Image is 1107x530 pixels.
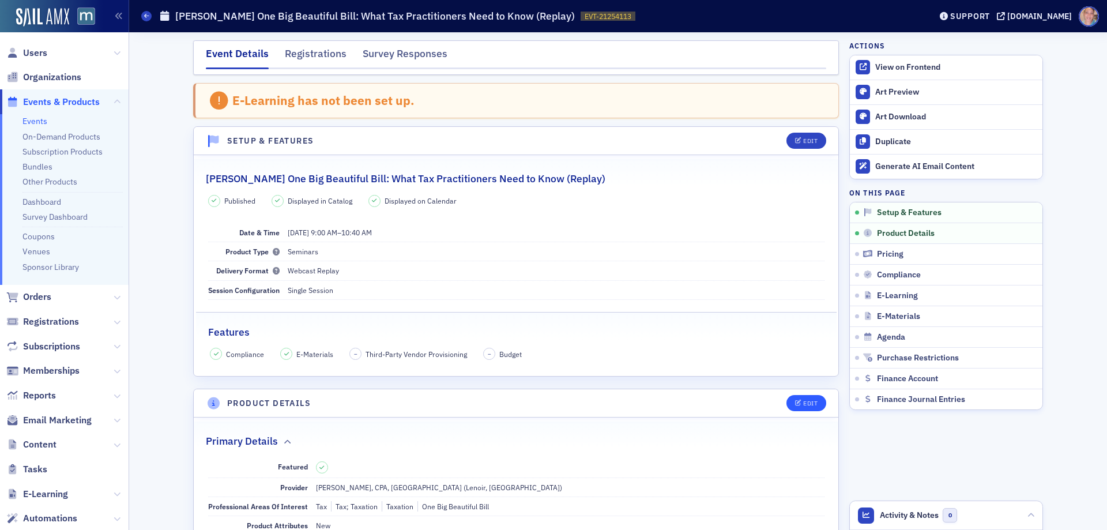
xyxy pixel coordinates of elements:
span: E-Learning [23,488,68,501]
a: On-Demand Products [22,131,100,142]
h4: On this page [849,187,1043,198]
span: Memberships [23,364,80,377]
span: [DATE] [288,228,309,237]
span: Setup & Features [877,208,942,218]
span: E-Materials [296,349,333,359]
a: Registrations [6,315,79,328]
span: Subscriptions [23,340,80,353]
time: 10:40 AM [341,228,372,237]
span: – [354,350,357,358]
span: Compliance [226,349,264,359]
a: Art Download [850,104,1042,129]
a: Dashboard [22,197,61,207]
div: Event Details [206,46,269,69]
span: Seminars [288,247,318,256]
div: Taxation [382,501,413,512]
img: SailAMX [77,7,95,25]
a: Orders [6,291,51,303]
span: Single Session [288,285,333,295]
a: Art Preview [850,80,1042,104]
button: Generate AI Email Content [850,154,1042,179]
span: Activity & Notes [880,509,939,521]
div: Edit [803,138,818,144]
span: Date & Time [239,228,280,237]
a: Organizations [6,71,81,84]
span: Finance Journal Entries [877,394,965,405]
button: Edit [786,133,826,149]
span: Published [224,196,255,206]
a: Tasks [6,463,47,476]
a: Coupons [22,231,55,242]
span: Events & Products [23,96,100,108]
div: Edit [803,400,818,407]
span: Webcast Replay [288,266,339,275]
span: Product Attributes [247,521,308,530]
h1: [PERSON_NAME] One Big Beautiful Bill: What Tax Practitioners Need to Know (Replay) [175,9,575,23]
span: Finance Account [877,374,938,384]
div: Survey Responses [363,46,447,67]
span: – [488,350,491,358]
div: [DOMAIN_NAME] [1007,11,1072,21]
a: Venues [22,246,50,257]
div: Art Preview [875,87,1037,97]
span: Tasks [23,463,47,476]
span: Registrations [23,315,79,328]
div: Tax; Taxation [331,501,378,512]
span: Third-Party Vendor Provisioning [366,349,467,359]
time: 9:00 AM [311,228,337,237]
h4: Product Details [227,397,311,409]
div: View on Frontend [875,62,1037,73]
img: SailAMX [16,8,69,27]
h4: Setup & Features [227,135,314,147]
a: Memberships [6,364,80,377]
span: Organizations [23,71,81,84]
button: [DOMAIN_NAME] [997,12,1076,20]
button: Duplicate [850,129,1042,154]
a: Events [22,116,47,126]
h2: [PERSON_NAME] One Big Beautiful Bill: What Tax Practitioners Need to Know (Replay) [206,171,605,186]
a: View on Frontend [850,55,1042,80]
a: Reports [6,389,56,402]
a: Bundles [22,161,52,172]
a: Subscriptions [6,340,80,353]
a: View Homepage [69,7,95,27]
span: Displayed on Calendar [385,196,457,206]
span: Product Details [877,228,935,239]
span: Session Configuration [208,285,280,295]
span: – [288,228,372,237]
span: Email Marketing [23,414,92,427]
div: Duplicate [875,137,1037,147]
div: One Big Beautiful Bill [417,501,489,512]
a: Survey Dashboard [22,212,88,222]
span: Profile [1079,6,1099,27]
span: Product Type [225,247,280,256]
h2: Features [208,325,250,340]
a: Sponsor Library [22,262,79,272]
span: Budget [499,349,522,359]
span: Automations [23,512,77,525]
span: Featured [278,462,308,471]
span: Professional Areas Of Interest [208,502,308,511]
span: Users [23,47,47,59]
span: Pricing [877,249,903,260]
div: Tax [316,501,327,512]
span: Reports [23,389,56,402]
h2: Primary Details [206,434,278,449]
span: EVT-21254113 [585,12,631,21]
span: 0 [943,508,957,523]
span: Compliance [877,270,921,280]
a: Users [6,47,47,59]
a: Content [6,438,57,451]
span: E-Learning [877,291,918,301]
span: E-Materials [877,311,920,322]
span: Content [23,438,57,451]
span: Provider [280,483,308,492]
a: Events & Products [6,96,100,108]
a: E-Learning [6,488,68,501]
a: Email Marketing [6,414,92,427]
span: Orders [23,291,51,303]
div: Support [950,11,990,21]
span: Purchase Restrictions [877,353,959,363]
span: [PERSON_NAME], CPA, [GEOGRAPHIC_DATA] (Lenoir, [GEOGRAPHIC_DATA]) [316,483,562,492]
a: Other Products [22,176,77,187]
